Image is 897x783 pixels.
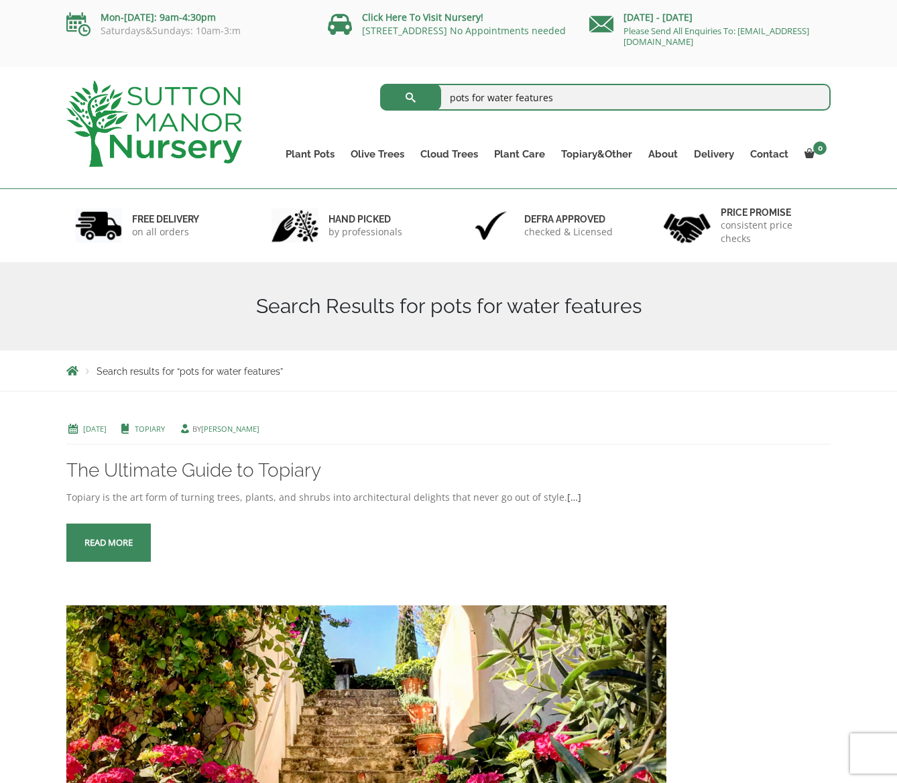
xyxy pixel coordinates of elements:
span: Search results for “pots for water features” [97,366,283,377]
a: Delivery [686,145,742,164]
a: [DATE] [83,424,107,434]
p: checked & Licensed [524,225,613,239]
h6: FREE DELIVERY [132,213,199,225]
a: Contact [742,145,796,164]
p: Saturdays&Sundays: 10am-3:m [66,25,308,36]
a: […] [567,491,581,503]
img: logo [66,80,242,167]
h6: Price promise [721,206,823,219]
a: Plant Pots [278,145,343,164]
a: How to Create Your Own Mediterranean Styled Garden at Home [66,742,666,755]
a: About [640,145,686,164]
a: Plant Care [486,145,553,164]
a: [STREET_ADDRESS] No Appointments needed [362,24,566,37]
p: Mon-[DATE]: 9am-4:30pm [66,9,308,25]
img: 1.jpg [75,208,122,243]
img: 2.jpg [272,208,318,243]
a: 0 [796,145,831,164]
img: 4.jpg [664,205,711,246]
nav: Breadcrumbs [66,365,831,376]
img: 3.jpg [467,208,514,243]
p: by professionals [328,225,402,239]
p: consistent price checks [721,219,823,245]
h6: Defra approved [524,213,613,225]
a: Click Here To Visit Nursery! [362,11,483,23]
a: Topiary&Other [553,145,640,164]
a: Read more [66,524,151,562]
div: Topiary is the art form of turning trees, plants, and shrubs into architectural delights that nev... [66,489,831,505]
a: Please Send All Enquiries To: [EMAIL_ADDRESS][DOMAIN_NAME] [623,25,809,48]
p: [DATE] - [DATE] [589,9,831,25]
a: The Ultimate Guide to Topiary [66,459,321,481]
span: 0 [813,141,827,155]
input: Search... [380,84,831,111]
a: Olive Trees [343,145,412,164]
span: by [178,424,259,434]
a: Cloud Trees [412,145,486,164]
a: Topiary [135,424,165,434]
p: on all orders [132,225,199,239]
h1: Search Results for pots for water features [66,294,831,318]
h6: hand picked [328,213,402,225]
a: [PERSON_NAME] [201,424,259,434]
